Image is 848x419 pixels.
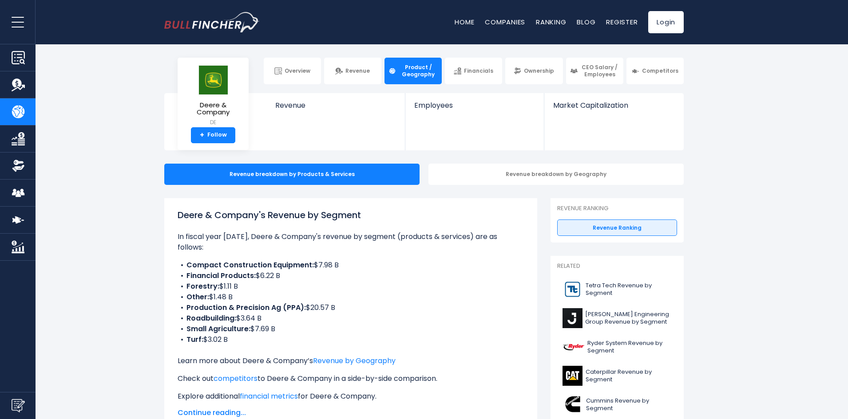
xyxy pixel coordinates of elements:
[200,131,204,139] strong: +
[544,93,683,125] a: Market Capitalization
[345,67,370,74] span: Revenue
[563,395,583,415] img: CMI logo
[186,324,250,334] b: Small Agriculture:
[399,64,438,78] span: Product / Geography
[186,292,209,302] b: Other:
[586,397,672,412] span: Cummins Revenue by Segment
[557,335,677,359] a: Ryder System Revenue by Segment
[178,391,524,402] p: Explore additional for Deere & Company.
[557,306,677,330] a: [PERSON_NAME] Engineering Group Revenue by Segment
[557,277,677,302] a: Tetra Tech Revenue by Segment
[553,101,674,110] span: Market Capitalization
[606,17,638,27] a: Register
[178,281,524,292] li: $1.11 B
[586,282,672,297] span: Tetra Tech Revenue by Segment
[185,118,242,126] small: DE
[178,356,524,366] p: Learn more about Deere & Company’s
[557,219,677,236] a: Revenue Ranking
[178,260,524,270] li: $7.98 B
[485,17,525,27] a: Companies
[178,373,524,384] p: Check out to Deere & Company in a side-by-side comparison.
[186,270,256,281] b: Financial Products:
[178,270,524,281] li: $6.22 B
[178,231,524,253] p: In fiscal year [DATE], Deere & Company's revenue by segment (products & services) are as follows:
[186,302,306,313] b: Production & Precision Ag (PPA):
[164,12,260,32] a: Go to homepage
[563,308,583,328] img: J logo
[557,392,677,417] a: Cummins Revenue by Segment
[186,281,219,291] b: Forestry:
[642,67,678,74] span: Competitors
[186,334,203,345] b: Turf:
[178,292,524,302] li: $1.48 B
[178,407,524,418] span: Continue reading...
[414,101,535,110] span: Employees
[275,101,396,110] span: Revenue
[580,64,619,78] span: CEO Salary / Employees
[577,17,595,27] a: Blog
[178,208,524,222] h1: Deere & Company's Revenue by Segment
[186,260,314,270] b: Compact Construction Equipment:
[587,340,672,355] span: Ryder System Revenue by Segment
[563,366,583,386] img: CAT logo
[384,58,442,84] a: Product / Geography
[566,58,623,84] a: CEO Salary / Employees
[178,302,524,313] li: $20.57 B
[178,334,524,345] li: $3.02 B
[185,102,242,116] span: Deere & Company
[324,58,381,84] a: Revenue
[405,93,543,125] a: Employees
[285,67,310,74] span: Overview
[264,58,321,84] a: Overview
[626,58,684,84] a: Competitors
[464,67,493,74] span: Financials
[178,324,524,334] li: $7.69 B
[505,58,563,84] a: Ownership
[563,337,585,357] img: R logo
[445,58,502,84] a: Financials
[586,368,672,384] span: Caterpillar Revenue by Segment
[557,205,677,212] p: Revenue Ranking
[536,17,566,27] a: Ranking
[178,313,524,324] li: $3.64 B
[191,127,235,143] a: +Follow
[455,17,474,27] a: Home
[186,313,236,323] b: Roadbuilding:
[524,67,554,74] span: Ownership
[164,164,420,185] div: Revenue breakdown by Products & Services
[240,391,298,401] a: financial metrics
[557,262,677,270] p: Related
[563,279,583,299] img: TTEK logo
[428,164,684,185] div: Revenue breakdown by Geography
[313,356,396,366] a: Revenue by Geography
[585,311,672,326] span: [PERSON_NAME] Engineering Group Revenue by Segment
[648,11,684,33] a: Login
[557,364,677,388] a: Caterpillar Revenue by Segment
[214,373,258,384] a: competitors
[164,12,260,32] img: bullfincher logo
[184,65,242,127] a: Deere & Company DE
[12,159,25,172] img: Ownership
[266,93,405,125] a: Revenue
